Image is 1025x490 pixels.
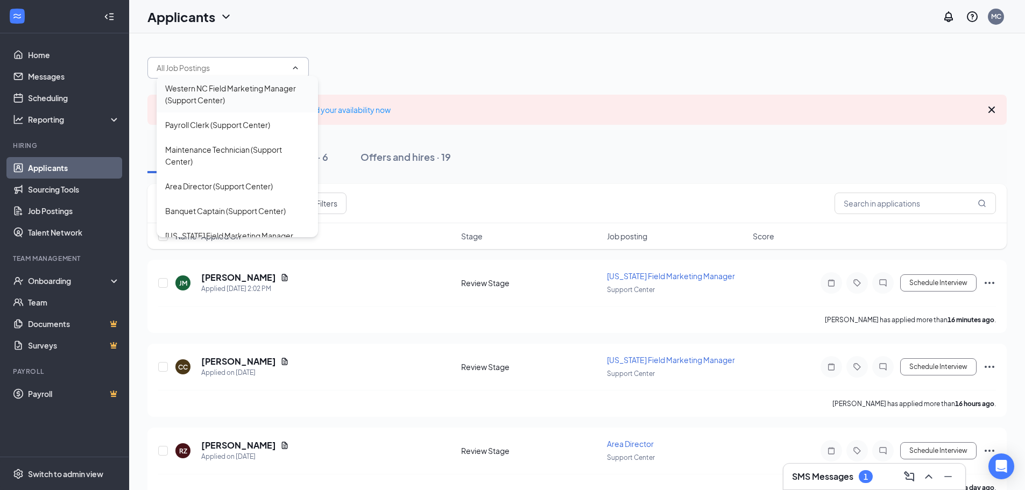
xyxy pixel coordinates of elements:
div: Onboarding [28,275,111,286]
svg: Note [825,279,838,287]
h5: [PERSON_NAME] [201,439,276,451]
div: RZ [179,446,187,456]
span: Support Center [607,370,655,378]
svg: WorkstreamLogo [12,11,23,22]
svg: Note [825,363,838,371]
div: [US_STATE] Field Marketing Manager (Support Center) [165,230,309,253]
button: ChevronUp [920,468,937,485]
span: Support Center [607,453,655,461]
svg: Analysis [13,114,24,125]
div: Area Director (Support Center) [165,180,273,192]
div: Team Management [13,254,118,263]
svg: UserCheck [13,275,24,286]
input: All Job Postings [157,62,287,74]
div: CC [178,363,188,372]
svg: ComposeMessage [903,470,916,483]
svg: ChatInactive [876,363,889,371]
svg: ChevronUp [922,470,935,483]
a: Talent Network [28,222,120,243]
div: Switch to admin view [28,468,103,479]
button: Minimize [939,468,957,485]
div: Hiring [13,141,118,150]
a: Add your availability now [305,105,391,115]
div: Open Intercom Messenger [988,453,1014,479]
div: Banquet Captain (Support Center) [165,205,286,217]
div: Reporting [28,114,121,125]
div: MC [991,12,1001,21]
span: Job posting [607,231,647,242]
a: PayrollCrown [28,383,120,404]
span: Support Center [607,286,655,294]
svg: Tag [851,363,864,371]
h5: [PERSON_NAME] [201,272,276,283]
svg: Document [280,441,289,450]
span: Score [753,231,774,242]
span: [US_STATE] Field Marketing Manager [607,355,735,365]
svg: MagnifyingGlass [978,199,986,208]
p: [PERSON_NAME] has applied more than . [825,315,996,324]
svg: ChatInactive [876,279,889,287]
svg: Notifications [942,10,955,23]
a: SurveysCrown [28,335,120,356]
div: Review Stage [461,445,600,456]
a: Messages [28,66,120,87]
div: Applied [DATE] 2:02 PM [201,283,289,294]
h1: Applicants [147,8,215,26]
button: Schedule Interview [900,274,977,292]
div: Applied on [DATE] [201,367,289,378]
a: Home [28,44,120,66]
div: Applied on [DATE] [201,451,289,462]
div: JM [179,279,187,288]
a: Scheduling [28,87,120,109]
div: Western NC Field Marketing Manager (Support Center) [165,82,309,106]
b: 16 minutes ago [948,316,994,324]
a: DocumentsCrown [28,313,120,335]
h5: [PERSON_NAME] [201,356,276,367]
svg: Tag [851,446,864,455]
button: ComposeMessage [901,468,918,485]
svg: Ellipses [983,444,996,457]
h3: SMS Messages [792,471,853,482]
svg: ChatInactive [876,446,889,455]
svg: Document [280,357,289,366]
div: 1 [864,472,868,481]
button: Filter Filters [292,193,347,214]
b: 16 hours ago [955,400,994,408]
div: Maintenance Technician (Support Center) [165,144,309,167]
svg: Ellipses [983,360,996,373]
input: Search in applications [835,193,996,214]
a: Team [28,292,120,313]
div: Payroll Clerk (Support Center) [165,119,270,131]
svg: Note [825,446,838,455]
svg: Collapse [104,11,115,22]
svg: Tag [851,279,864,287]
svg: Cross [985,103,998,116]
svg: Minimize [942,470,955,483]
svg: QuestionInfo [966,10,979,23]
span: [US_STATE] Field Marketing Manager [607,271,735,281]
div: Review Stage [461,361,600,372]
p: [PERSON_NAME] has applied more than . [832,399,996,408]
svg: Settings [13,468,24,479]
div: Review Stage [461,278,600,288]
div: Offers and hires · 19 [360,150,451,164]
span: Area Director [607,439,654,449]
svg: ChevronUp [291,63,300,72]
a: Sourcing Tools [28,179,120,200]
a: Job Postings [28,200,120,222]
button: Schedule Interview [900,358,977,375]
svg: ChevronDown [220,10,232,23]
a: Applicants [28,157,120,179]
div: Payroll [13,367,118,376]
svg: Ellipses [983,276,996,289]
span: Stage [461,231,483,242]
svg: Document [280,273,289,282]
button: Schedule Interview [900,442,977,459]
